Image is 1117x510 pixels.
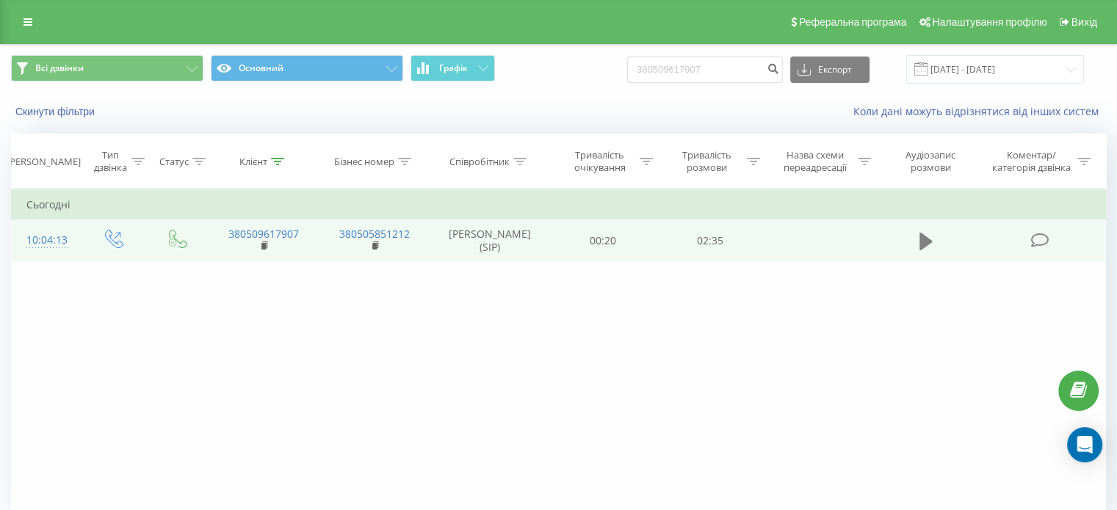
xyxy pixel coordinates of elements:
button: Всі дзвінки [11,55,203,81]
button: Основний [211,55,403,81]
span: Графік [439,63,468,73]
div: Назва схеми переадресації [777,149,854,174]
a: Коли дані можуть відрізнятися вiд інших систем [853,104,1106,118]
td: [PERSON_NAME] (SIP) [430,219,550,262]
span: Налаштування профілю [932,16,1046,28]
td: Сьогодні [12,190,1106,219]
div: Тривалість розмови [670,149,743,174]
div: Бізнес номер [334,156,394,168]
td: 02:35 [657,219,763,262]
input: Пошук за номером [627,57,783,83]
div: Коментар/категорія дзвінка [988,149,1074,174]
div: Open Intercom Messenger [1067,427,1102,462]
div: Аудіозапис розмови [888,149,974,174]
button: Графік [411,55,495,81]
span: Вихід [1071,16,1097,28]
span: Всі дзвінки [35,62,84,74]
td: 00:20 [550,219,657,262]
div: [PERSON_NAME] [7,156,81,168]
div: Статус [159,156,189,168]
div: 10:04:13 [26,226,65,255]
a: 380509617907 [228,227,299,241]
div: Співробітник [449,156,510,168]
button: Скинути фільтри [11,105,102,118]
div: Клієнт [239,156,267,168]
button: Експорт [790,57,870,83]
div: Тип дзвінка [93,149,127,174]
span: Реферальна програма [799,16,907,28]
div: Тривалість очікування [563,149,637,174]
a: 380505851212 [339,227,410,241]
